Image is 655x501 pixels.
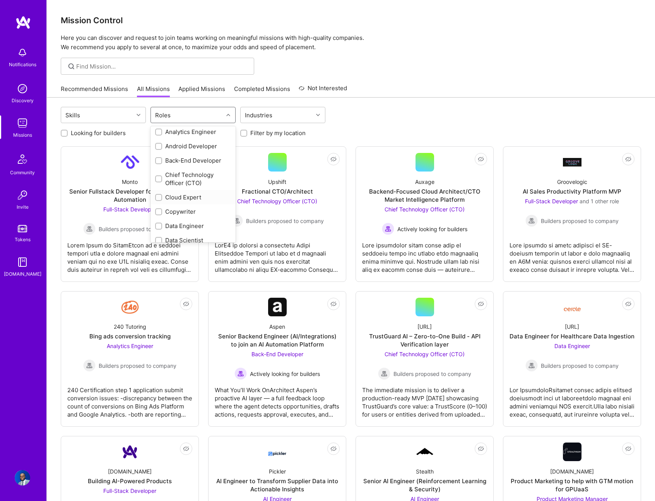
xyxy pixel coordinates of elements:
[121,153,139,172] img: Company Logo
[215,235,340,274] div: LorE4 ip dolorsi a consectetu Adipi Elitseddoe Tempori ut labo et d magnaali enim admini ven quis...
[378,367,390,380] img: Builders proposed to company
[415,178,434,186] div: Auxage
[541,362,619,370] span: Builders proposed to company
[67,380,192,419] div: 240 Certification step 1 application submit conversion issues: -discrepancy between the count of ...
[15,254,30,270] img: guide book
[316,113,320,117] i: icon Chevron
[362,477,487,493] div: Senior AI Engineer (Reinforcement Learning & Security)
[114,323,146,331] div: 240 Tutoring
[397,225,467,233] span: Actively looking for builders
[10,168,35,177] div: Community
[215,153,340,275] a: UpshiftFractional CTO/ArchitectChief Technology Officer (CTO) Builders proposed to companyBuilder...
[362,332,487,348] div: TrustGuard AI – Zero-to-One Build - API Verification layer
[107,343,153,349] span: Analytics Engineer
[541,217,619,225] span: Builders proposed to company
[88,477,172,485] div: Building AI-Powered Products
[121,298,139,316] img: Company Logo
[67,153,192,275] a: Company LogoMontoSenior Fullstack Developer for AI Payments AutomationFull-Stack Developer Builde...
[155,128,231,136] div: Analytics Engineer
[15,235,31,244] div: Tokens
[234,367,247,380] img: Actively looking for builders
[155,142,231,150] div: Android Developer
[76,62,248,70] input: Find Mission...
[268,445,287,459] img: Company Logo
[478,156,484,162] i: icon EyeClosed
[215,477,340,493] div: AI Engineer to Transform Supplier Data into Actionable Insights
[178,85,225,98] a: Applied Missions
[137,113,140,117] i: icon Chevron
[416,447,434,457] img: Company Logo
[67,298,192,420] a: Company Logo240 TutoringBing ads conversion trackingAnalytics Engineer Builders proposed to compa...
[393,370,471,378] span: Builders proposed to company
[362,380,487,419] div: The immediate mission is to deliver a production-ready MVP [DATE] showcasing TrustGuard’s core va...
[242,187,313,196] div: Fractional CTO/Architect
[67,187,192,204] div: Senior Fullstack Developer for AI Payments Automation
[362,298,487,420] a: [URL]TrustGuard AI – Zero-to-One Build - API Verification layerChief Technology Officer (CTO) Bui...
[63,110,82,121] div: Skills
[15,81,30,96] img: discovery
[510,380,634,419] div: Lor IpsumdoloRsitamet consec adipis elitsed doeiusmodt inci ut laboreetdolo magnaal eni admini ve...
[268,298,287,316] img: Company Logo
[215,380,340,419] div: What You’ll Work OnArchitect Aspen’s proactive AI layer — a full feedback loop where the agent de...
[13,150,32,168] img: Community
[246,217,324,225] span: Builders proposed to company
[565,323,579,331] div: [URL]
[215,298,340,420] a: Company LogoAspenSenior Backend Engineer (AI/Integrations) to join an AI Automation PlatformBack-...
[15,470,30,486] img: User Avatar
[237,198,317,204] span: Chief Technology Officer (CTO)
[183,446,189,452] i: icon EyeClosed
[563,443,581,461] img: Company Logo
[61,33,641,52] p: Here you can discover and request to join teams working on meaningful missions with high-quality ...
[12,96,34,105] div: Discovery
[268,178,286,186] div: Upshift
[137,85,170,98] a: All Missions
[231,214,243,227] img: Builders proposed to company
[625,446,631,452] i: icon EyeClosed
[554,343,590,349] span: Data Engineer
[4,270,41,278] div: [DOMAIN_NAME]
[299,84,347,98] a: Not Interested
[67,62,76,71] i: icon SearchGrey
[226,113,230,117] i: icon Chevron
[15,15,31,29] img: logo
[250,129,306,137] label: Filter by my location
[103,206,156,213] span: Full-Stack Developer
[99,362,176,370] span: Builders proposed to company
[250,370,320,378] span: Actively looking for builders
[67,235,192,274] div: Lorem Ipsum do SitamEtcon ad e seddoei tempori utla e dolore magnaal eni admini veniam qui no exe...
[83,223,96,235] img: Builders proposed to company
[71,129,126,137] label: Looking for builders
[478,301,484,307] i: icon EyeClosed
[15,115,30,131] img: teamwork
[183,301,189,307] i: icon EyeClosed
[478,446,484,452] i: icon EyeClosed
[99,225,176,233] span: Builders proposed to company
[121,443,139,461] img: Company Logo
[362,153,487,275] a: AuxageBackend-Focused Cloud Architect/CTO Market Intelligence PlatformChief Technology Officer (C...
[234,85,290,98] a: Completed Missions
[155,236,231,244] div: Data Scientist
[155,156,231,165] div: Back-End Developer
[61,85,128,98] a: Recommended Missions
[122,178,138,186] div: Monto
[625,301,631,307] i: icon EyeClosed
[385,206,465,213] span: Chief Technology Officer (CTO)
[83,359,96,372] img: Builders proposed to company
[155,208,231,216] div: Copywriter
[385,351,465,357] span: Chief Technology Officer (CTO)
[215,332,340,348] div: Senior Backend Engineer (AI/Integrations) to join an AI Automation Platform
[525,214,538,227] img: Builders proposed to company
[269,323,285,331] div: Aspen
[417,323,432,331] div: [URL]
[153,110,173,121] div: Roles
[510,235,634,274] div: Lore ipsumdo si ametc adipisci el SE-doeiusm temporin ut labor e dolo magnaaliq en A6M venia: qui...
[563,158,581,166] img: Company Logo
[557,178,587,186] div: Groovelogic
[13,131,32,139] div: Missions
[362,235,487,274] div: Lore ipsumdolor sitam conse adip el seddoeiu tempo inc utlabo etdo magnaaliq enima minimve qui. N...
[108,467,152,475] div: [DOMAIN_NAME]
[18,225,27,232] img: tokens
[330,301,337,307] i: icon EyeClosed
[563,301,581,314] img: Company Logo
[382,223,394,235] img: Actively looking for builders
